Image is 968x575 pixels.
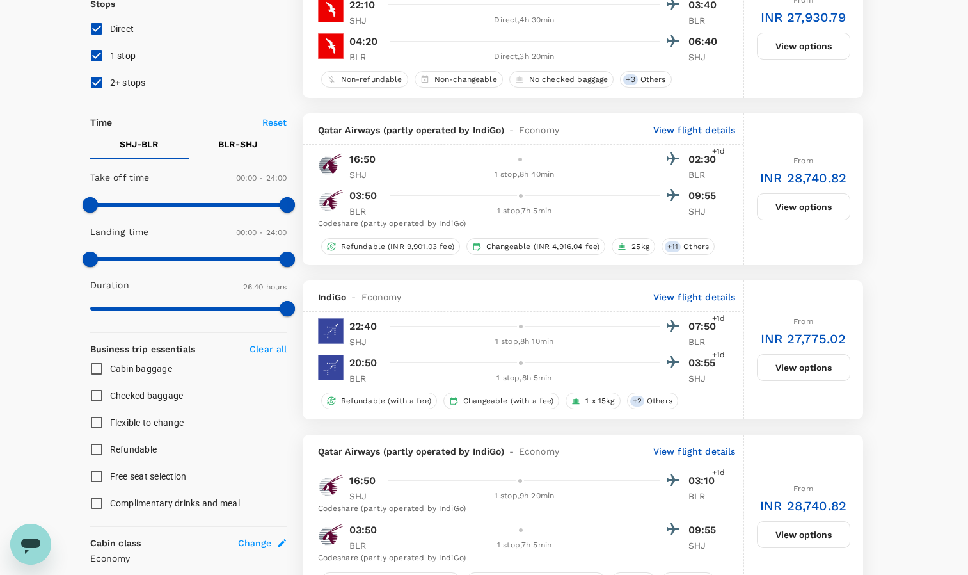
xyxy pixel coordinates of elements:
[688,372,720,385] p: SHJ
[429,74,502,85] span: Non-changeable
[389,14,660,27] div: Direct , 4h 30min
[349,34,378,49] p: 04:20
[236,174,287,182] span: 00:00 - 24:00
[688,205,720,218] p: SHJ
[665,241,681,252] span: + 11
[336,241,459,252] span: Refundable (INR 9,901.03 fee)
[712,349,725,362] span: +1d
[566,393,620,409] div: 1 x 15kg
[712,467,725,480] span: +1d
[318,318,344,344] img: 6E
[688,168,720,181] p: BLR
[626,241,655,252] span: 25kg
[90,171,150,184] p: Take off time
[688,336,720,348] p: BLR
[642,396,678,407] span: Others
[110,77,146,88] span: 2+ stops
[688,490,720,503] p: BLR
[757,521,850,548] button: View options
[90,225,149,238] p: Landing time
[336,74,408,85] span: Non-refundable
[389,372,660,385] div: 1 stop , 8h 5min
[688,522,720,538] p: 09:55
[612,238,655,255] div: 25kg
[580,396,619,407] span: 1 x 15kg
[760,168,846,188] h6: INR 28,740.82
[318,218,720,231] div: Codeshare (partly operated by IndiGo)
[349,168,381,181] p: SHJ
[760,496,846,516] h6: INR 28,740.82
[509,71,614,88] div: No checked baggage
[318,503,720,515] div: Codeshare (partly operated by IndiGo)
[321,393,437,409] div: Refundable (with a fee)
[90,538,141,548] strong: Cabin class
[793,317,813,326] span: From
[346,291,361,304] span: -
[688,319,720,334] p: 07:50
[349,473,376,489] p: 16:50
[635,74,671,85] span: Others
[793,156,813,165] span: From
[630,396,644,407] span: + 2
[524,74,614,85] span: No checked baggage
[361,291,402,304] span: Economy
[466,238,605,255] div: Changeable (INR 4,916.04 fee)
[620,71,671,88] div: +3Others
[349,152,376,167] p: 16:50
[757,354,850,381] button: View options
[688,473,720,489] p: 03:10
[688,51,720,63] p: SHJ
[389,168,660,181] div: 1 stop , 8h 40min
[318,151,344,177] img: QR
[678,241,714,252] span: Others
[757,193,850,220] button: View options
[519,124,559,136] span: Economy
[653,124,736,136] p: View flight details
[653,291,736,304] p: View flight details
[688,539,720,552] p: SHJ
[389,336,660,348] div: 1 stop , 8h 10min
[236,228,287,237] span: 00:00 - 24:00
[318,188,344,213] img: QR
[318,445,504,458] span: Qatar Airways (partly operated by IndiGo)
[793,484,813,493] span: From
[250,343,287,355] p: Clear all
[389,51,660,63] div: Direct , 3h 20min
[349,336,381,348] p: SHJ
[688,34,720,49] p: 06:40
[110,417,184,428] span: Flexible to change
[110,498,240,508] span: Complimentary drinks and meal
[321,71,408,88] div: Non-refundable
[318,124,504,136] span: Qatar Airways (partly operated by IndiGo)
[415,71,503,88] div: Non-changeable
[757,33,850,60] button: View options
[481,241,605,252] span: Changeable (INR 4,916.04 fee)
[218,138,257,150] p: BLR - SHJ
[349,522,377,538] p: 03:50
[110,51,136,61] span: 1 stop
[349,14,381,27] p: SHJ
[318,355,344,380] img: 6E
[90,279,129,291] p: Duration
[90,344,196,354] strong: Business trip essentials
[623,74,637,85] span: + 3
[120,138,159,150] p: SHJ - BLR
[349,205,381,218] p: BLR
[318,552,720,565] div: Codeshare (partly operated by IndiGo)
[349,355,377,371] p: 20:50
[238,537,272,549] span: Change
[349,51,381,63] p: BLR
[519,445,559,458] span: Economy
[653,445,736,458] p: View flight details
[504,124,519,136] span: -
[349,490,381,503] p: SHJ
[318,33,344,59] img: G9
[458,396,559,407] span: Changeable (with a fee)
[349,539,381,552] p: BLR
[389,539,660,552] div: 1 stop , 7h 5min
[321,238,460,255] div: Refundable (INR 9,901.03 fee)
[262,116,287,129] p: Reset
[761,328,846,349] h6: INR 27,775.02
[761,7,846,28] h6: INR 27,930.79
[688,14,720,27] p: BLR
